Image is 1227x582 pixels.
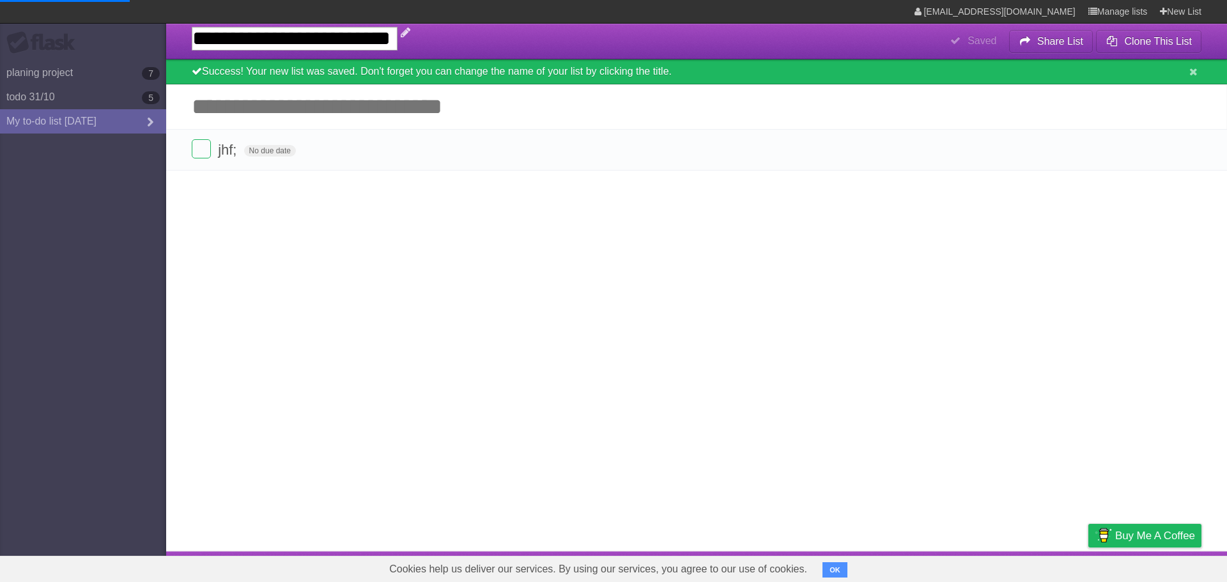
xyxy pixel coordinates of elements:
a: Suggest a feature [1121,555,1201,579]
label: Done [192,139,211,158]
b: 5 [142,91,160,104]
button: Share List [1009,30,1093,53]
div: Flask [6,31,83,54]
b: 7 [142,67,160,80]
button: Clone This List [1096,30,1201,53]
a: Privacy [1072,555,1105,579]
b: Share List [1037,36,1083,47]
button: OK [822,562,847,578]
b: Clone This List [1124,36,1192,47]
span: jhf; [218,142,240,158]
div: Success! Your new list was saved. Don't forget you can change the name of your list by clicking t... [166,59,1227,84]
img: Buy me a coffee [1095,525,1112,546]
b: Saved [968,35,996,46]
a: About [918,555,945,579]
span: Cookies help us deliver our services. By using our services, you agree to our use of cookies. [376,556,820,582]
a: Developers [961,555,1012,579]
span: No due date [244,145,296,157]
span: Buy me a coffee [1115,525,1195,547]
a: Buy me a coffee [1088,524,1201,548]
a: Terms [1028,555,1056,579]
